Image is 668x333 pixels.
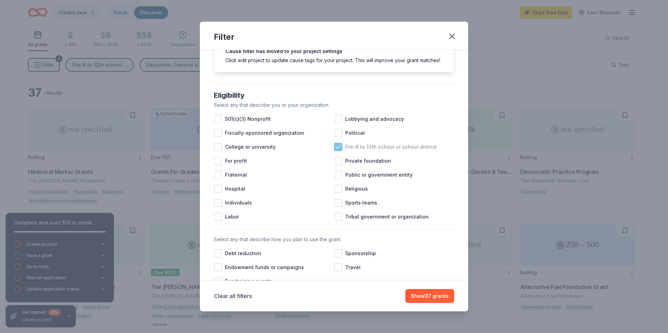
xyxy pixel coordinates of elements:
[345,185,368,193] span: Religious
[214,235,454,244] div: Select any that describe how you plan to use the grant.
[345,115,404,123] span: Lobbying and advocacy
[345,249,376,258] span: Sponsorship
[345,213,429,221] span: Tribal government or organization
[225,199,252,207] span: Individuals
[405,289,454,303] button: Show37 grants
[214,101,454,109] div: Select any that describe you or your organization.
[225,213,239,221] span: Labor
[225,115,271,123] span: 501(c)(3) Nonprofit
[345,171,413,179] span: Public or government entity
[225,263,304,272] span: Endowment funds or campaigns
[225,171,247,179] span: Fraternal
[225,143,276,151] span: College or university
[225,129,304,137] span: Fiscally-sponsored organization
[225,277,272,286] span: Fundraising events
[214,292,252,300] button: Clear all filters
[345,199,377,207] span: Sports teams
[214,31,234,43] div: Filter
[225,185,245,193] span: Hospital
[345,143,437,151] span: Pre-K to 12th school or school district
[225,249,261,258] span: Debt reduction
[345,129,365,137] span: Political
[214,90,454,101] div: Eligibility
[345,157,391,165] span: Private foundation
[225,57,443,64] div: Click edit project to update cause tags for your project. This will improve your grant matches!
[225,157,247,165] span: For profit
[225,49,443,54] h5: Cause filter has moved to your project settings
[345,263,361,272] span: Travel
